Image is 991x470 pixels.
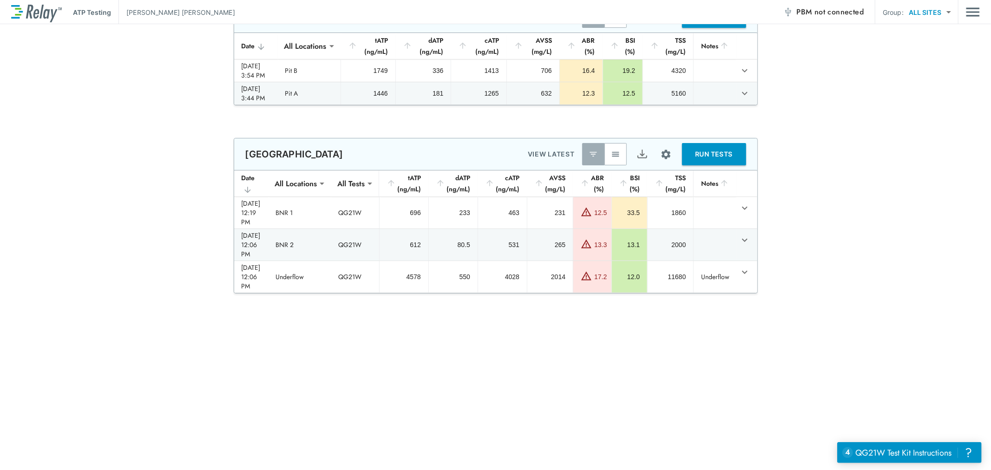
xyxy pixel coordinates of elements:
div: 696 [387,208,421,217]
td: Underflow [693,261,736,293]
img: Export Icon [637,149,648,160]
div: 2000 [655,240,686,249]
div: 80.5 [436,240,470,249]
img: Latest [589,150,598,159]
div: 4320 [650,66,686,75]
td: Pit A [278,82,341,104]
button: Export [631,143,654,165]
div: [DATE] 12:06 PM [242,263,261,291]
div: 13.1 [619,240,640,249]
button: expand row [737,232,753,248]
div: TSS (mg/L) [650,35,686,57]
td: BNR 1 [268,197,331,228]
div: 12.0 [619,272,640,281]
div: 550 [436,272,470,281]
img: LuminUltra Relay [11,2,62,22]
th: Date [234,33,278,59]
div: ABR (%) [567,35,595,57]
div: 2014 [535,272,565,281]
th: Date [234,170,268,197]
div: 181 [403,89,444,98]
span: PBM [796,6,864,19]
div: 231 [535,208,565,217]
div: [DATE] 12:06 PM [242,231,261,259]
p: ATP Testing [73,7,111,17]
div: Notes [701,40,729,52]
button: Site setup [654,142,678,167]
td: Underflow [268,261,331,293]
div: tATP (ng/mL) [348,35,388,57]
div: 1413 [459,66,499,75]
div: All Locations [278,37,333,55]
div: 265 [535,240,565,249]
p: Group: [883,7,904,17]
div: 12.3 [567,89,595,98]
button: PBM not connected [780,3,867,21]
div: 632 [514,89,552,98]
td: QG21W [331,197,379,228]
img: Warning [581,270,592,281]
div: dATP (ng/mL) [403,35,444,57]
img: Offline Icon [783,7,793,17]
div: All Tests [331,174,371,193]
div: 233 [436,208,470,217]
iframe: Resource center [837,442,982,463]
div: cATP (ng/mL) [458,35,499,57]
div: TSS (mg/L) [655,172,686,195]
div: tATP (ng/mL) [387,172,421,195]
div: 19.2 [610,66,636,75]
td: QG21W [331,261,379,293]
button: expand row [737,200,753,216]
div: 4578 [387,272,421,281]
div: 531 [486,240,519,249]
td: Pit B [278,59,341,82]
button: RUN TESTS [682,143,746,165]
div: BSI (%) [610,35,636,57]
div: All Locations [268,174,323,193]
img: Warning [581,206,592,217]
td: QG21W [331,229,379,261]
div: AVSS (mg/L) [534,172,565,195]
div: 1446 [348,89,388,98]
div: [DATE] 12:19 PM [242,199,261,227]
div: 12.5 [594,208,607,217]
div: AVSS (mg/L) [514,35,552,57]
div: 612 [387,240,421,249]
img: Settings Icon [660,149,672,160]
p: [GEOGRAPHIC_DATA] [245,149,343,160]
span: not connected [814,7,864,17]
table: sticky table [234,170,757,293]
img: Warning [581,238,592,249]
div: 706 [514,66,552,75]
td: BNR 2 [268,229,331,261]
button: expand row [737,85,753,101]
div: 5160 [650,89,686,98]
div: BSI (%) [619,172,640,195]
div: 16.4 [567,66,595,75]
button: expand row [737,264,753,280]
div: 1749 [348,66,388,75]
div: 11680 [655,272,686,281]
p: VIEW LATEST [528,149,575,160]
div: 12.5 [610,89,636,98]
div: 336 [403,66,444,75]
div: ABR (%) [580,172,604,195]
img: Drawer Icon [966,3,980,21]
div: 17.2 [594,272,607,281]
div: 13.3 [594,240,607,249]
div: dATP (ng/mL) [436,172,470,195]
div: [DATE] 3:54 PM [242,61,270,80]
div: 1265 [459,89,499,98]
div: [DATE] 3:44 PM [242,84,270,103]
img: View All [611,150,620,159]
table: sticky table [234,33,757,105]
button: Main menu [966,3,980,21]
div: 1860 [655,208,686,217]
div: 4028 [486,272,519,281]
div: Notes [701,178,729,189]
div: cATP (ng/mL) [485,172,519,195]
button: expand row [737,63,753,78]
